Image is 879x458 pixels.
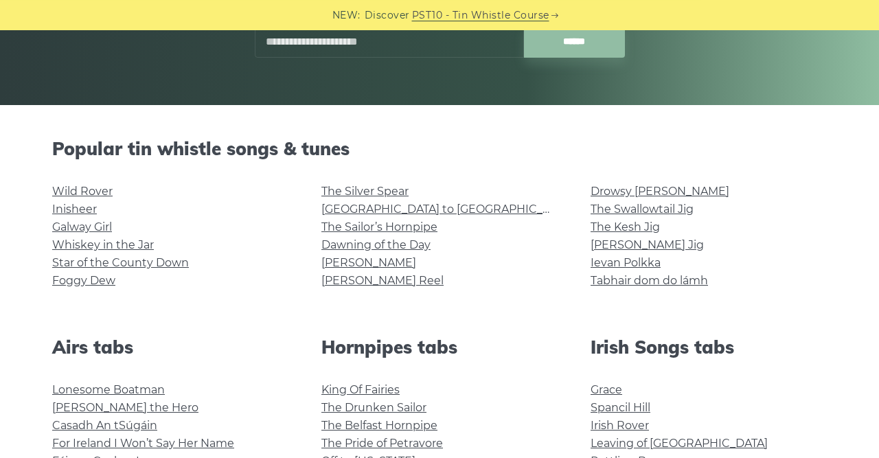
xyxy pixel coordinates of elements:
[52,336,288,358] h2: Airs tabs
[591,383,622,396] a: Grace
[591,220,660,233] a: The Kesh Jig
[52,256,189,269] a: Star of the County Down
[52,203,97,216] a: Inisheer
[321,220,437,233] a: The Sailor’s Hornpipe
[52,401,198,414] a: [PERSON_NAME] the Hero
[591,419,649,432] a: Irish Rover
[321,274,444,287] a: [PERSON_NAME] Reel
[52,274,115,287] a: Foggy Dew
[591,238,704,251] a: [PERSON_NAME] Jig
[52,238,154,251] a: Whiskey in the Jar
[591,437,768,450] a: Leaving of [GEOGRAPHIC_DATA]
[321,401,426,414] a: The Drunken Sailor
[332,8,361,23] span: NEW:
[321,419,437,432] a: The Belfast Hornpipe
[52,138,827,159] h2: Popular tin whistle songs & tunes
[52,419,157,432] a: Casadh An tSúgáin
[591,401,650,414] a: Spancil Hill
[52,383,165,396] a: Lonesome Boatman
[52,220,112,233] a: Galway Girl
[321,437,443,450] a: The Pride of Petravore
[365,8,410,23] span: Discover
[591,256,661,269] a: Ievan Polkka
[591,185,729,198] a: Drowsy [PERSON_NAME]
[321,383,400,396] a: King Of Fairies
[591,336,827,358] h2: Irish Songs tabs
[321,256,416,269] a: [PERSON_NAME]
[591,203,694,216] a: The Swallowtail Jig
[591,274,708,287] a: Tabhair dom do lámh
[52,185,113,198] a: Wild Rover
[321,203,575,216] a: [GEOGRAPHIC_DATA] to [GEOGRAPHIC_DATA]
[321,185,409,198] a: The Silver Spear
[321,238,431,251] a: Dawning of the Day
[52,437,234,450] a: For Ireland I Won’t Say Her Name
[321,336,558,358] h2: Hornpipes tabs
[412,8,549,23] a: PST10 - Tin Whistle Course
